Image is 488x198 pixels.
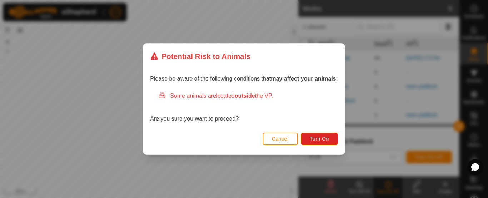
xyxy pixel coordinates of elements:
[159,92,338,100] div: Some animals are
[150,76,338,82] span: Please be aware of the following conditions that
[271,76,338,82] strong: may affect your animals:
[150,51,250,62] div: Potential Risk to Animals
[310,136,329,142] span: Turn On
[216,93,273,99] span: located the VP.
[272,136,289,142] span: Cancel
[235,93,255,99] strong: outside
[263,133,298,145] button: Cancel
[301,133,338,145] button: Turn On
[150,92,338,123] div: Are you sure you want to proceed?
